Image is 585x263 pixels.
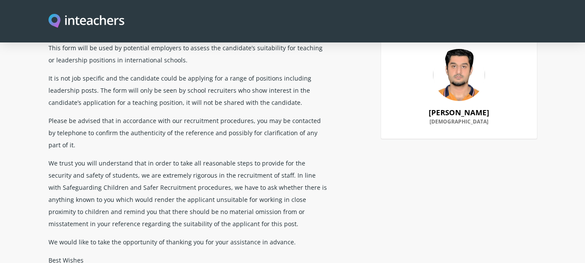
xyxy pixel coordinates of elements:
[48,233,329,251] p: We would like to take the opportunity of thanking you for your assistance in advance.
[48,14,125,29] a: Visit this site's homepage
[48,154,329,233] p: We trust you will understand that in order to take all reasonable steps to provide for the securi...
[433,49,485,101] img: 79783
[48,69,329,111] p: It is not job specific and the candidate could be applying for a range of positions including lea...
[48,111,329,154] p: Please be advised that in accordance with our recruitment procedures, you may be contacted by tel...
[48,39,329,69] p: This form will be used by potential employers to assess the candidate’s suitability for teaching ...
[429,107,489,117] strong: [PERSON_NAME]
[48,14,125,29] img: Inteachers
[391,119,527,130] label: [DEMOGRAPHIC_DATA]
